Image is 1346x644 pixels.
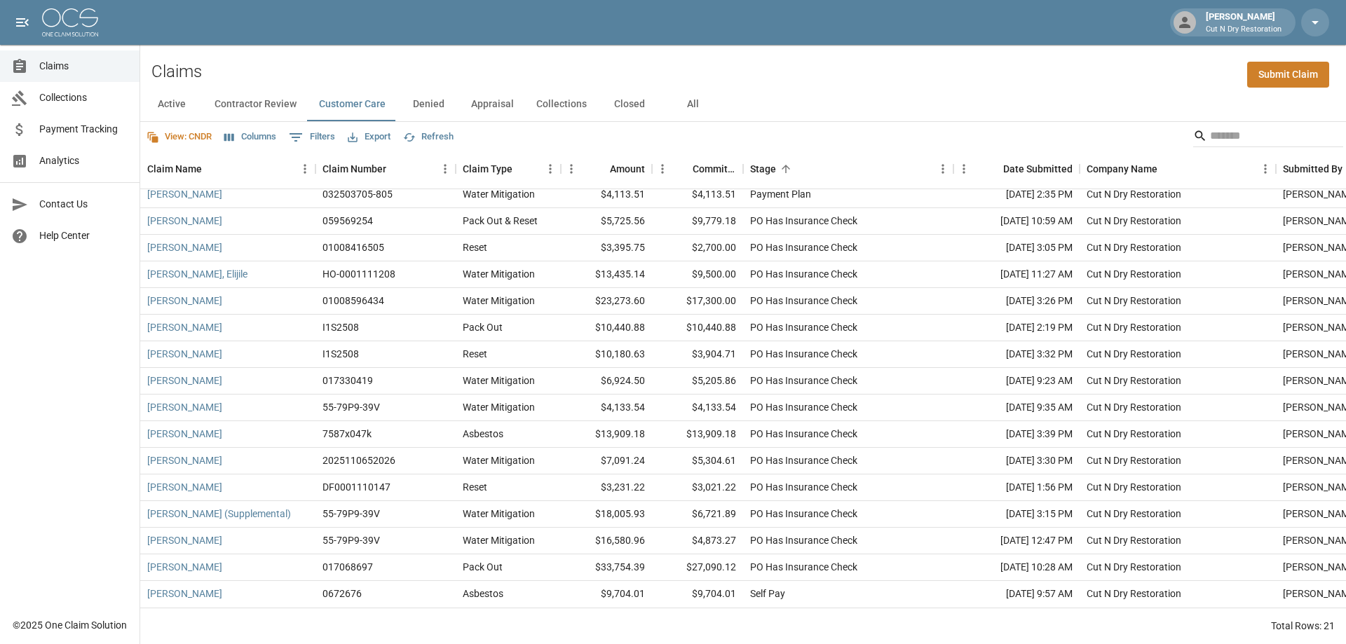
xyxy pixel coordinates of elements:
div: Submitted By [1283,149,1342,189]
div: Claim Type [463,149,512,189]
div: $4,113.51 [652,181,743,208]
button: Menu [932,158,953,179]
div: 01008596434 [322,294,384,308]
button: Sort [1157,159,1177,179]
div: Amount [561,149,652,189]
button: Closed [598,88,661,121]
button: Menu [561,158,582,179]
div: Water Mitigation [463,187,535,201]
div: $18,005.93 [561,501,652,528]
div: Payment Plan [750,187,811,201]
div: Water Mitigation [463,453,535,467]
div: © 2025 One Claim Solution [13,618,127,632]
div: PO Has Insurance Check [750,267,857,281]
div: $13,909.18 [561,421,652,448]
a: [PERSON_NAME] [147,214,222,228]
div: Stage [743,149,953,189]
div: [DATE] 2:35 PM [953,181,1080,208]
button: Menu [294,158,315,179]
div: Committed Amount [693,149,736,189]
div: $10,180.63 [561,341,652,368]
div: $9,704.01 [561,581,652,608]
div: [DATE] 9:57 AM [953,581,1080,608]
div: Claim Type [456,149,561,189]
div: $9,500.00 [652,261,743,288]
div: PO Has Insurance Check [750,240,857,254]
div: $3,904.71 [652,341,743,368]
div: Cut N Dry Restoration [1087,267,1181,281]
div: $13,435.14 [561,261,652,288]
div: DF0001110147 [322,480,390,494]
button: All [661,88,724,121]
div: $17,300.00 [652,288,743,315]
button: Menu [435,158,456,179]
div: Cut N Dry Restoration [1087,587,1181,601]
div: Cut N Dry Restoration [1087,427,1181,441]
a: [PERSON_NAME] [147,294,222,308]
div: HO-0001111208 [322,267,395,281]
div: I1S2508 [322,347,359,361]
button: Denied [397,88,460,121]
div: 55-79P9-39V [322,533,380,547]
div: Claim Number [315,149,456,189]
div: PO Has Insurance Check [750,507,857,521]
div: Cut N Dry Restoration [1087,294,1181,308]
span: Claims [39,59,128,74]
button: Sort [984,159,1003,179]
div: Cut N Dry Restoration [1087,347,1181,361]
div: [DATE] 1:56 PM [953,474,1080,501]
a: [PERSON_NAME] [147,560,222,574]
div: PO Has Insurance Check [750,347,857,361]
div: $7,091.24 [561,448,652,474]
div: Asbestos [463,427,503,441]
div: Claim Number [322,149,386,189]
div: 2025110652026 [322,453,395,467]
div: $13,909.18 [652,421,743,448]
button: Menu [1255,158,1276,179]
button: Customer Care [308,88,397,121]
a: [PERSON_NAME] [147,240,222,254]
button: Sort [776,159,796,179]
a: [PERSON_NAME] [147,347,222,361]
div: $4,133.54 [561,395,652,421]
a: [PERSON_NAME] [147,320,222,334]
div: PO Has Insurance Check [750,533,857,547]
div: 017068697 [322,560,373,574]
div: $10,440.88 [561,315,652,341]
div: [DATE] 10:59 AM [953,208,1080,235]
a: [PERSON_NAME] [147,533,222,547]
div: 0672676 [322,587,362,601]
a: [PERSON_NAME] [147,587,222,601]
div: Cut N Dry Restoration [1087,187,1181,201]
span: Collections [39,90,128,105]
button: Menu [652,158,673,179]
a: Submit Claim [1247,62,1329,88]
div: Water Mitigation [463,294,535,308]
div: Amount [610,149,645,189]
div: $23,273.60 [561,288,652,315]
button: Contractor Review [203,88,308,121]
div: PO Has Insurance Check [750,374,857,388]
span: Contact Us [39,197,128,212]
div: Reset [463,347,487,361]
div: Search [1193,125,1343,150]
div: PO Has Insurance Check [750,320,857,334]
div: Cut N Dry Restoration [1087,480,1181,494]
div: Cut N Dry Restoration [1087,560,1181,574]
div: 032503705-805 [322,187,393,201]
div: $16,580.96 [561,528,652,554]
span: Analytics [39,153,128,168]
div: [DATE] 3:32 PM [953,341,1080,368]
button: Refresh [400,126,457,148]
div: $5,205.86 [652,368,743,395]
div: Cut N Dry Restoration [1087,374,1181,388]
div: $10,440.88 [652,315,743,341]
div: [DATE] 9:23 AM [953,368,1080,395]
a: [PERSON_NAME] [147,453,222,467]
div: PO Has Insurance Check [750,400,857,414]
button: View: CNDR [143,126,215,148]
div: [DATE] 3:39 PM [953,421,1080,448]
div: Total Rows: 21 [1271,619,1335,633]
button: Active [140,88,203,121]
div: Self Pay [750,587,785,601]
